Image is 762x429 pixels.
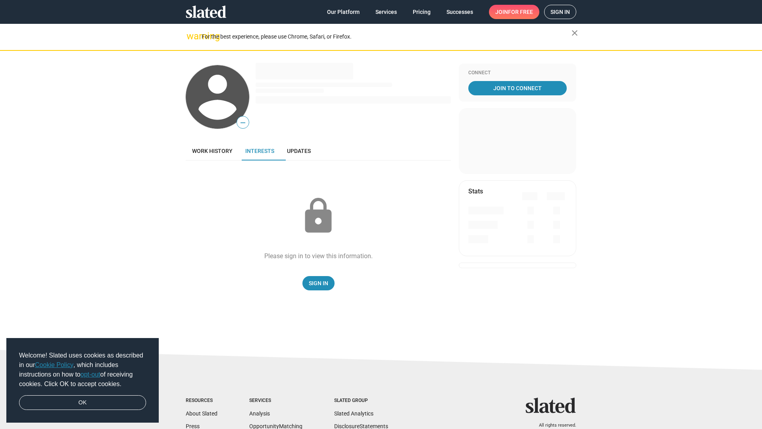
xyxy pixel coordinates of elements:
span: Updates [287,148,311,154]
div: Connect [468,70,567,76]
span: Pricing [413,5,431,19]
span: Services [375,5,397,19]
mat-icon: lock [298,196,338,236]
span: Work history [192,148,233,154]
span: Join [495,5,533,19]
a: Our Platform [321,5,366,19]
span: Sign in [550,5,570,19]
a: Services [369,5,403,19]
div: Services [249,398,302,404]
div: For the best experience, please use Chrome, Safari, or Firefox. [202,31,571,42]
a: Analysis [249,410,270,417]
div: cookieconsent [6,338,159,423]
a: About Slated [186,410,217,417]
a: Interests [239,141,281,160]
a: Slated Analytics [334,410,373,417]
mat-icon: warning [187,31,196,41]
a: Cookie Policy [35,361,73,368]
div: Resources [186,398,217,404]
div: Please sign in to view this information. [264,252,373,260]
a: Work history [186,141,239,160]
a: opt-out [81,371,100,378]
span: Welcome! Slated uses cookies as described in our , which includes instructions on how to of recei... [19,351,146,389]
a: dismiss cookie message [19,395,146,410]
mat-card-title: Stats [468,187,483,195]
a: Joinfor free [489,5,539,19]
span: Our Platform [327,5,360,19]
mat-icon: close [570,28,579,38]
a: Sign In [302,276,335,290]
a: Join To Connect [468,81,567,95]
span: for free [508,5,533,19]
div: Slated Group [334,398,388,404]
a: Sign in [544,5,576,19]
span: Interests [245,148,274,154]
span: Successes [446,5,473,19]
a: Successes [440,5,479,19]
span: Join To Connect [470,81,565,95]
span: — [237,118,249,128]
a: Updates [281,141,317,160]
a: Pricing [406,5,437,19]
span: Sign In [309,276,328,290]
